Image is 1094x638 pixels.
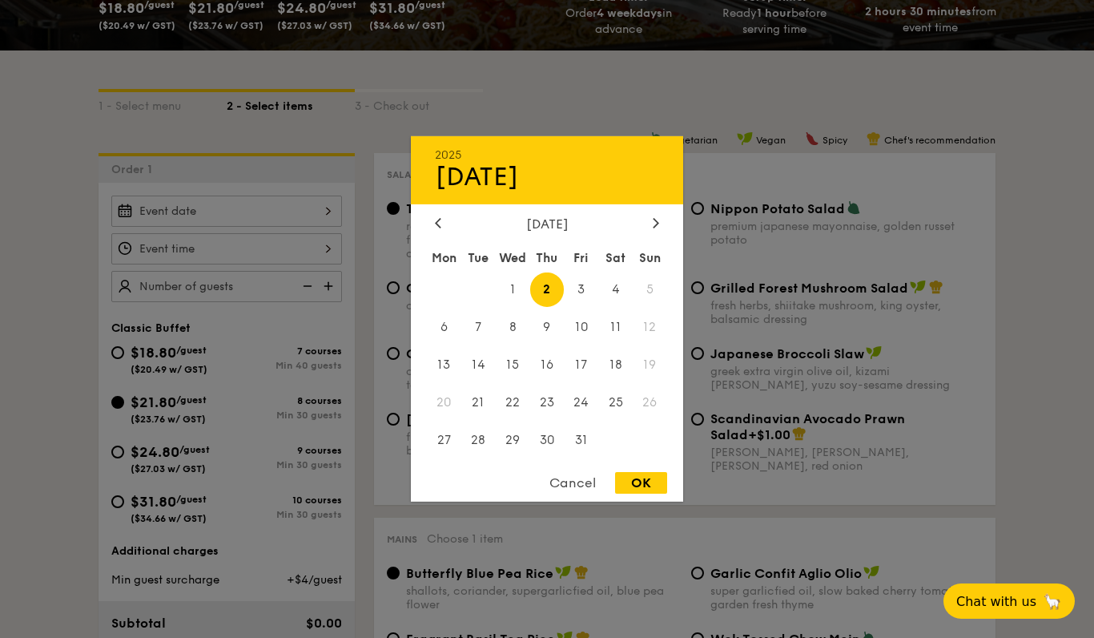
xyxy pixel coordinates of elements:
span: 7 [461,310,496,345]
span: 17 [564,348,598,382]
span: 22 [496,385,530,419]
div: Mon [427,244,461,273]
span: 10 [564,310,598,345]
span: 24 [564,385,598,419]
span: 23 [530,385,565,419]
span: 15 [496,348,530,382]
span: 1 [496,273,530,307]
span: 18 [598,348,633,382]
span: 21 [461,385,496,419]
span: 9 [530,310,565,345]
span: 29 [496,422,530,457]
span: 11 [598,310,633,345]
span: 28 [461,422,496,457]
span: 🦙 [1043,592,1062,611]
span: 30 [530,422,565,457]
span: 12 [633,310,667,345]
span: 27 [427,422,461,457]
span: 25 [598,385,633,419]
span: 14 [461,348,496,382]
div: Fri [564,244,598,273]
div: Cancel [533,472,612,494]
div: 2025 [435,148,659,162]
span: 19 [633,348,667,382]
span: 3 [564,273,598,307]
div: Thu [530,244,565,273]
span: 8 [496,310,530,345]
span: 31 [564,422,598,457]
div: Wed [496,244,530,273]
span: 2 [530,273,565,307]
span: 13 [427,348,461,382]
span: 16 [530,348,565,382]
span: 6 [427,310,461,345]
div: Sun [633,244,667,273]
div: Sat [598,244,633,273]
div: OK [615,472,667,494]
span: 5 [633,273,667,307]
div: [DATE] [435,162,659,192]
span: Chat with us [956,594,1036,609]
span: 26 [633,385,667,419]
button: Chat with us🦙 [943,583,1075,619]
div: [DATE] [435,216,659,232]
span: 20 [427,385,461,419]
div: Tue [461,244,496,273]
span: 4 [598,273,633,307]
